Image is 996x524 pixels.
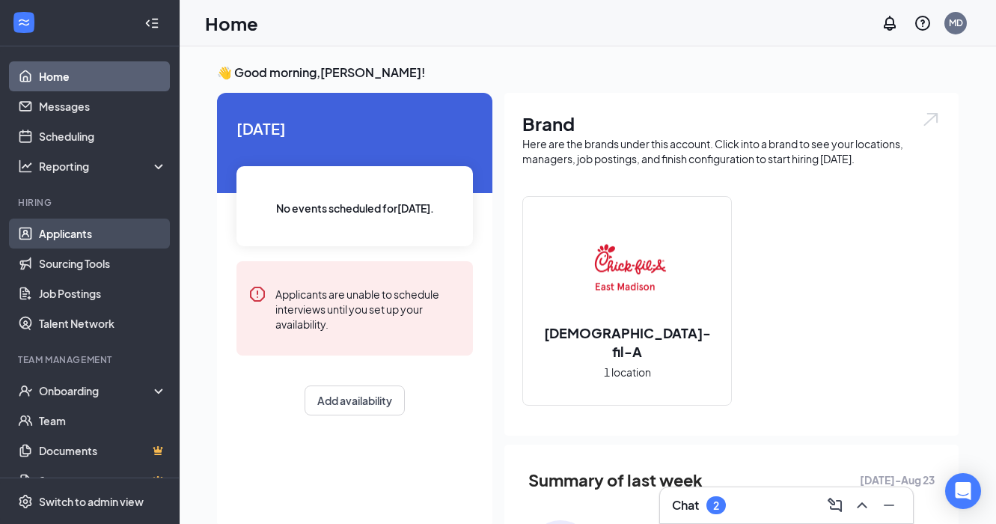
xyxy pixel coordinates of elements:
svg: QuestionInfo [914,14,932,32]
button: ComposeMessage [823,493,847,517]
span: [DATE] [236,117,473,140]
a: Applicants [39,219,167,249]
span: No events scheduled for [DATE] . [276,200,434,216]
svg: UserCheck [18,383,33,398]
h2: [DEMOGRAPHIC_DATA]-fil-A [523,323,731,361]
div: Applicants are unable to schedule interviews until you set up your availability. [275,285,461,332]
svg: Settings [18,494,33,509]
svg: Error [248,285,266,303]
a: Home [39,61,167,91]
h3: 👋 Good morning, [PERSON_NAME] ! [217,64,959,81]
a: DocumentsCrown [39,436,167,466]
img: Chick-fil-A [579,222,675,317]
div: Here are the brands under this account. Click into a brand to see your locations, managers, job p... [522,136,941,166]
span: [DATE] - Aug 23 [860,472,935,488]
div: Reporting [39,159,168,174]
button: Minimize [877,493,901,517]
a: Talent Network [39,308,167,338]
svg: Minimize [880,496,898,514]
span: 1 location [604,364,651,380]
svg: Notifications [881,14,899,32]
h3: Chat [672,497,699,514]
div: MD [949,16,963,29]
a: Sourcing Tools [39,249,167,278]
svg: ChevronUp [853,496,871,514]
h1: Brand [522,111,941,136]
div: Open Intercom Messenger [945,473,981,509]
svg: WorkstreamLogo [16,15,31,30]
span: Summary of last week [528,467,703,493]
svg: ComposeMessage [826,496,844,514]
a: SurveysCrown [39,466,167,496]
a: Scheduling [39,121,167,151]
div: Hiring [18,196,164,209]
svg: Collapse [144,16,159,31]
a: Job Postings [39,278,167,308]
a: Team [39,406,167,436]
a: Messages [39,91,167,121]
div: Onboarding [39,383,154,398]
img: open.6027fd2a22e1237b5b06.svg [921,111,941,128]
div: 2 [713,499,719,512]
div: Switch to admin view [39,494,144,509]
h1: Home [205,10,258,36]
div: Team Management [18,353,164,366]
svg: Analysis [18,159,33,174]
button: ChevronUp [850,493,874,517]
button: Add availability [305,386,405,415]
